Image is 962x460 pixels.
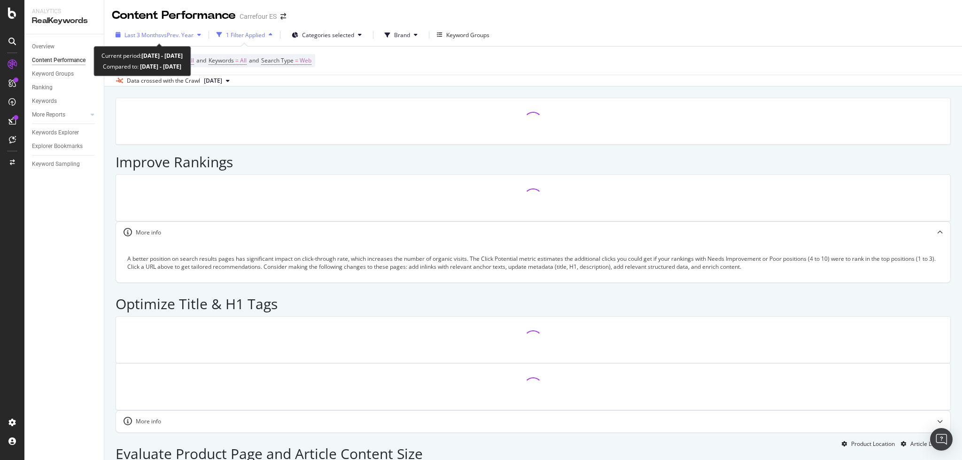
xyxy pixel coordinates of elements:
div: Overview [32,42,54,52]
h2: Optimize Title & H1 Tags [116,296,278,312]
a: Overview [32,42,97,52]
div: RealKeywords [32,16,96,26]
div: Keywords [32,96,57,106]
span: All [240,54,247,67]
span: and [249,56,259,64]
a: Keyword Sampling [32,159,97,169]
div: More info [136,228,161,237]
button: 1 Filter Applied [213,27,276,42]
button: Article Location [897,437,951,452]
a: Keyword Groups [32,69,97,79]
span: and [196,56,206,64]
a: Keywords [32,96,97,106]
b: [DATE] - [DATE] [139,62,181,70]
span: Search Type [261,56,294,64]
button: Last 3 MonthsvsPrev. Year [112,27,205,42]
div: Carrefour ES [240,12,277,21]
span: Web [300,54,311,67]
span: vs Prev. Year [161,31,194,39]
div: Analytics [32,8,96,16]
span: 2025 Aug. 18th [204,77,222,85]
div: Current period: [101,50,183,61]
a: Explorer Bookmarks [32,141,97,151]
a: Ranking [32,83,97,93]
h2: Improve Rankings [116,154,233,170]
div: Article Location [910,440,951,448]
div: Ranking [32,83,53,93]
div: Product Location [851,440,895,448]
div: More info [136,417,161,426]
span: Categories selected [302,31,354,39]
b: [DATE] - [DATE] [141,52,183,60]
button: [DATE] [200,75,233,86]
div: Keyword Sampling [32,159,80,169]
div: Open Intercom Messenger [930,428,953,451]
span: Keywords [209,56,234,64]
a: Content Performance [32,55,97,65]
div: Keyword Groups [32,69,74,79]
div: Compared to: [103,61,181,72]
button: Brand [377,27,425,42]
button: Product Location [838,437,895,452]
div: Content Performance [32,55,85,65]
span: Last 3 Months [124,31,161,39]
div: A better position on search results pages has significant impact on click-through rate, which inc... [127,255,939,271]
div: 1 Filter Applied [226,31,265,39]
div: arrow-right-arrow-left [280,13,286,20]
div: More Reports [32,110,65,120]
a: More Reports [32,110,88,120]
button: Categories selected [284,27,369,42]
span: = [295,56,298,64]
div: Keyword Groups [446,31,489,39]
div: Explorer Bookmarks [32,141,83,151]
button: Keyword Groups [433,27,493,42]
div: Keywords Explorer [32,128,79,138]
a: Keywords Explorer [32,128,97,138]
span: Brand [394,31,410,39]
div: Data crossed with the Crawl [127,77,200,85]
span: = [235,56,239,64]
div: Content Performance [112,8,236,23]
